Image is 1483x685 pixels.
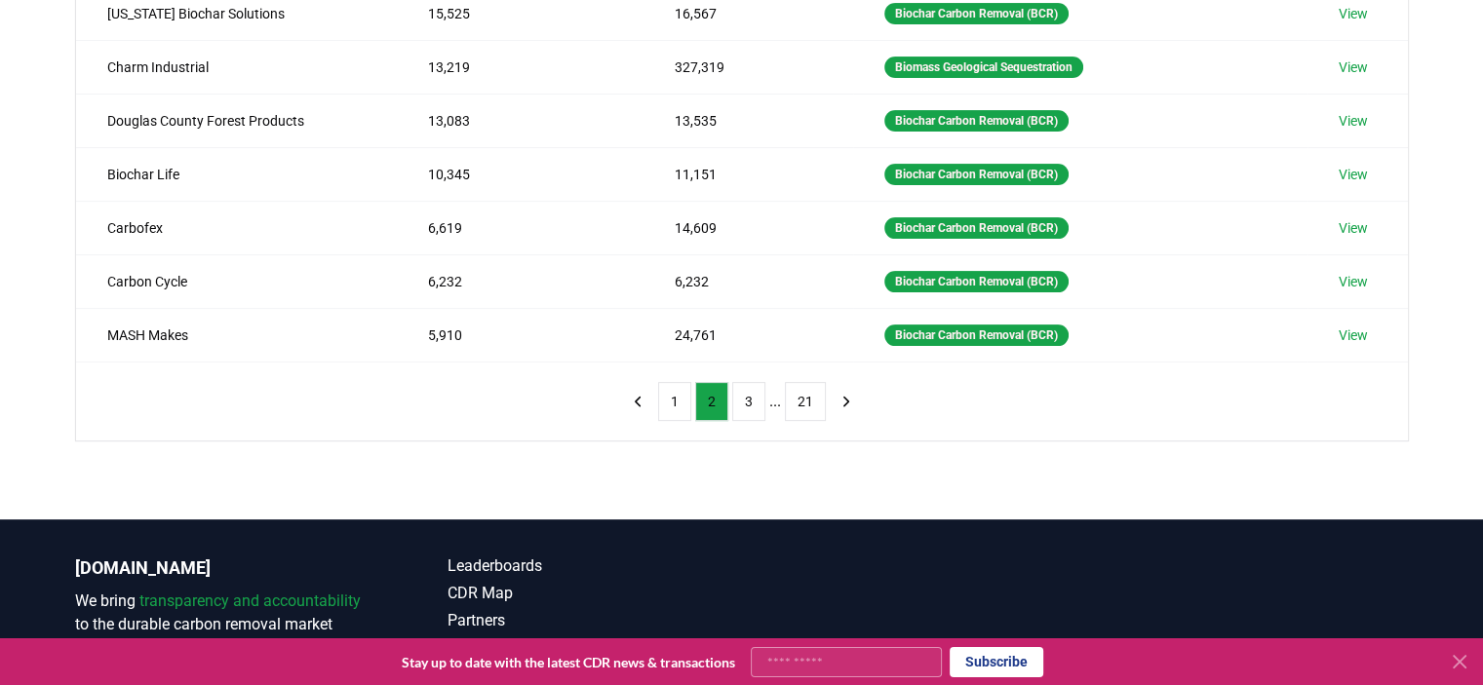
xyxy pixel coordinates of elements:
[884,110,1069,132] div: Biochar Carbon Removal (BCR)
[397,201,644,254] td: 6,619
[884,271,1069,292] div: Biochar Carbon Removal (BCR)
[1339,4,1368,23] a: View
[884,164,1069,185] div: Biochar Carbon Removal (BCR)
[644,308,853,362] td: 24,761
[76,308,398,362] td: MASH Makes
[884,3,1069,24] div: Biochar Carbon Removal (BCR)
[1339,57,1368,77] a: View
[644,147,853,201] td: 11,151
[621,382,654,421] button: previous page
[397,147,644,201] td: 10,345
[139,591,361,610] span: transparency and accountability
[769,390,781,413] li: ...
[884,217,1069,239] div: Biochar Carbon Removal (BCR)
[732,382,765,421] button: 3
[448,582,742,605] a: CDR Map
[1339,272,1368,291] a: View
[644,94,853,147] td: 13,535
[76,147,398,201] td: Biochar Life
[75,590,370,636] p: We bring to the durable carbon removal market
[644,201,853,254] td: 14,609
[448,554,742,578] a: Leaderboards
[397,40,644,94] td: 13,219
[1339,111,1368,131] a: View
[785,382,826,421] button: 21
[397,254,644,308] td: 6,232
[658,382,691,421] button: 1
[884,324,1069,346] div: Biochar Carbon Removal (BCR)
[644,40,853,94] td: 327,319
[76,201,398,254] td: Carbofex
[830,382,863,421] button: next page
[76,94,398,147] td: Douglas County Forest Products
[448,609,742,632] a: Partners
[76,40,398,94] td: Charm Industrial
[397,308,644,362] td: 5,910
[397,94,644,147] td: 13,083
[695,382,728,421] button: 2
[1339,325,1368,345] a: View
[644,254,853,308] td: 6,232
[75,554,370,582] p: [DOMAIN_NAME]
[884,57,1083,78] div: Biomass Geological Sequestration
[448,636,742,660] a: About
[76,254,398,308] td: Carbon Cycle
[1339,165,1368,184] a: View
[1339,218,1368,238] a: View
